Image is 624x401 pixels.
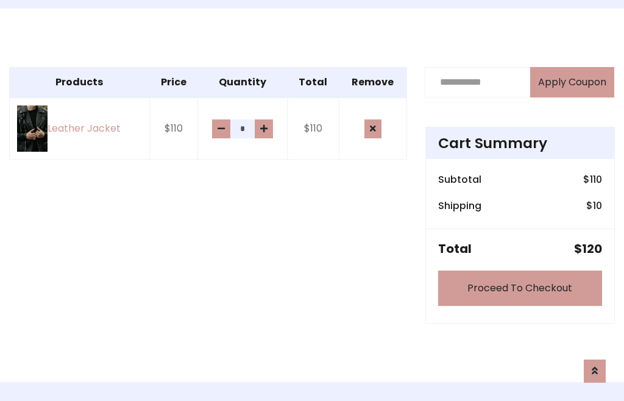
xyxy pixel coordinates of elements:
[438,135,602,152] h4: Cart Summary
[339,67,406,98] th: Remove
[149,67,197,98] th: Price
[438,174,481,185] h6: Subtotal
[197,67,287,98] th: Quantity
[438,200,481,211] h6: Shipping
[288,67,339,98] th: Total
[17,105,142,152] a: Leather Jacket
[438,241,472,256] h5: Total
[593,199,602,213] span: 10
[574,241,602,256] h5: $
[149,98,197,160] td: $110
[530,67,614,98] button: Apply Coupon
[583,174,602,185] h6: $
[288,98,339,160] td: $110
[438,271,602,306] a: Proceed To Checkout
[590,172,602,186] span: 110
[10,67,150,98] th: Products
[586,200,602,211] h6: $
[582,240,602,257] span: 120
